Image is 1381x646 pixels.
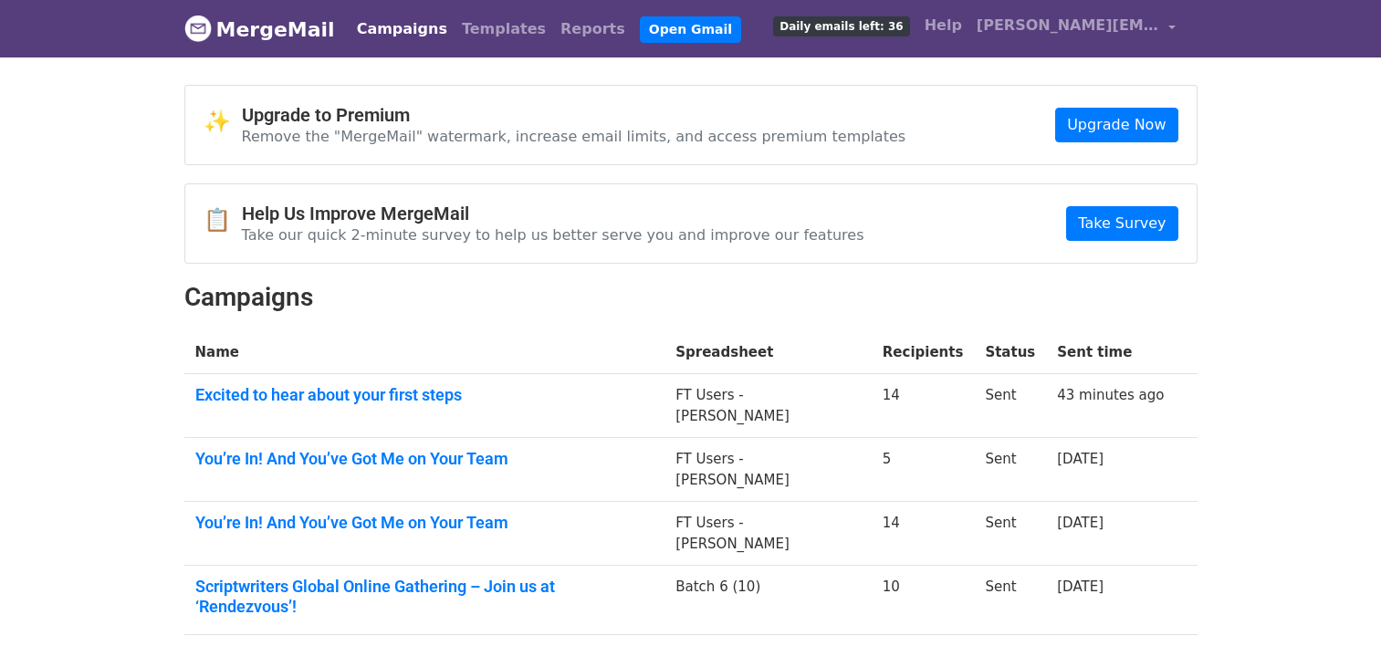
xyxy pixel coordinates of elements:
a: Templates [455,11,553,47]
a: Excited to hear about your first steps [195,385,654,405]
span: ✨ [204,109,242,135]
th: Spreadsheet [664,331,872,374]
span: Daily emails left: 36 [773,16,909,36]
h4: Upgrade to Premium [242,104,906,126]
span: 📋 [204,207,242,234]
th: Name [184,331,665,374]
a: [DATE] [1057,515,1104,531]
a: You’re In! And You’ve Got Me on Your Team [195,449,654,469]
a: Scriptwriters Global Online Gathering – Join us at ‘Rendezvous’! [195,577,654,616]
a: Open Gmail [640,16,741,43]
a: Help [917,7,969,44]
td: 14 [872,502,975,566]
h4: Help Us Improve MergeMail [242,203,864,224]
th: Recipients [872,331,975,374]
td: 14 [872,374,975,438]
a: [DATE] [1057,451,1104,467]
td: FT Users - [PERSON_NAME] [664,374,872,438]
td: Sent [974,566,1046,635]
td: Sent [974,374,1046,438]
a: Reports [553,11,633,47]
a: Take Survey [1066,206,1177,241]
td: 5 [872,438,975,502]
td: 10 [872,566,975,635]
a: Daily emails left: 36 [766,7,916,44]
a: [DATE] [1057,578,1104,595]
td: Sent [974,438,1046,502]
a: [PERSON_NAME][EMAIL_ADDRESS] [969,7,1183,50]
a: 43 minutes ago [1057,387,1164,403]
img: MergeMail logo [184,15,212,42]
a: MergeMail [184,10,335,48]
td: Sent [974,502,1046,566]
p: Take our quick 2-minute survey to help us better serve you and improve our features [242,225,864,245]
td: FT Users - [PERSON_NAME] [664,502,872,566]
span: [PERSON_NAME][EMAIL_ADDRESS] [977,15,1159,36]
a: Campaigns [350,11,455,47]
a: Upgrade Now [1055,108,1177,142]
td: Batch 6 (10) [664,566,872,635]
p: Remove the "MergeMail" watermark, increase email limits, and access premium templates [242,127,906,146]
a: You’re In! And You’ve Got Me on Your Team [195,513,654,533]
th: Sent time [1046,331,1175,374]
td: FT Users - [PERSON_NAME] [664,438,872,502]
th: Status [974,331,1046,374]
h2: Campaigns [184,282,1198,313]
